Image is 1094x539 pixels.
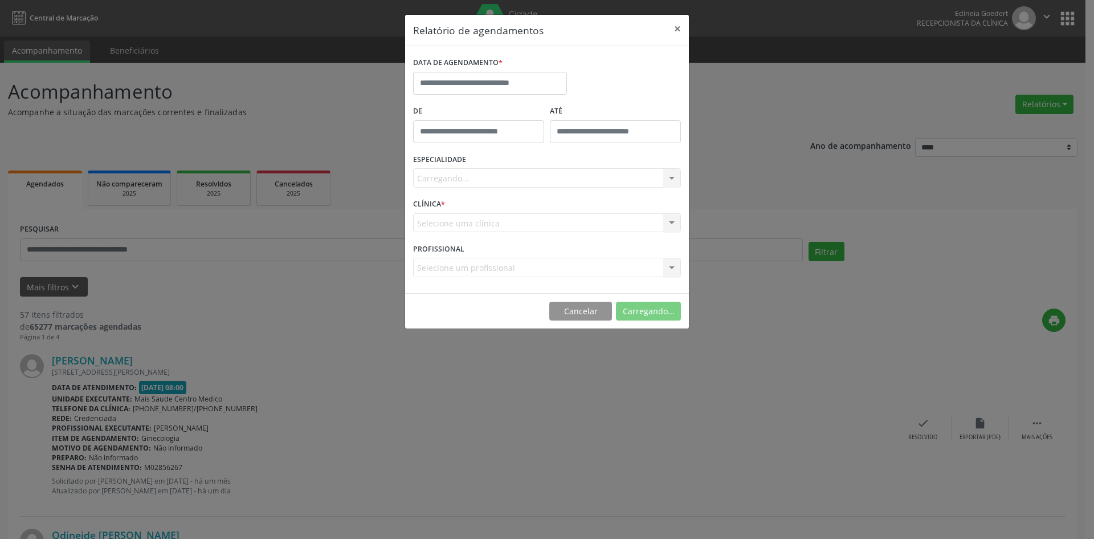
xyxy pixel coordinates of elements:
label: ESPECIALIDADE [413,151,466,169]
button: Carregando... [616,302,681,321]
h5: Relatório de agendamentos [413,23,544,38]
label: DATA DE AGENDAMENTO [413,54,503,72]
label: De [413,103,544,120]
label: PROFISSIONAL [413,240,464,258]
label: CLÍNICA [413,196,445,213]
button: Close [666,15,689,43]
label: ATÉ [550,103,681,120]
button: Cancelar [549,302,612,321]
